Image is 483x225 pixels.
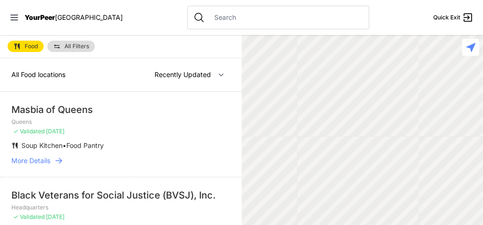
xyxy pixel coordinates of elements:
div: Black Veterans for Social Justice (BVSJ), Inc. [11,189,230,202]
p: Headquarters [11,204,230,211]
p: Queens [11,118,230,126]
span: [GEOGRAPHIC_DATA] [55,13,123,21]
a: More Details [11,156,230,165]
span: Soup Kitchen [21,141,63,149]
span: Food Pantry [66,141,104,149]
span: [DATE] [46,213,64,220]
span: All Filters [64,43,89,49]
span: All Food locations [11,70,65,78]
span: Quick Exit [433,14,460,21]
span: YourPeer [25,13,55,21]
span: ✓ Validated [13,128,45,135]
span: [DATE] [46,128,64,135]
span: More Details [11,156,50,165]
a: Food [8,41,44,52]
a: YourPeer[GEOGRAPHIC_DATA] [25,15,123,20]
span: • [63,141,66,149]
span: ✓ Validated [13,213,45,220]
a: All Filters [47,41,95,52]
a: Quick Exit [433,12,474,23]
span: Food [25,43,38,49]
input: Search [209,13,363,22]
div: Masbia of Queens [11,103,230,116]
